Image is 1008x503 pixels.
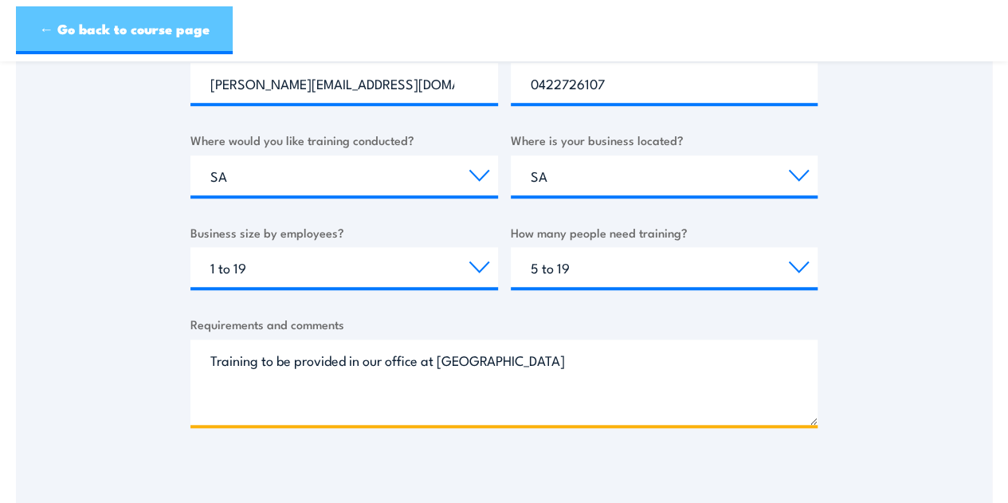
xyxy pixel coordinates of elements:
[190,131,498,149] label: Where would you like training conducted?
[190,223,498,242] label: Business size by employees?
[16,6,233,54] a: ← Go back to course page
[511,131,818,149] label: Where is your business located?
[190,315,818,333] label: Requirements and comments
[511,223,818,242] label: How many people need training?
